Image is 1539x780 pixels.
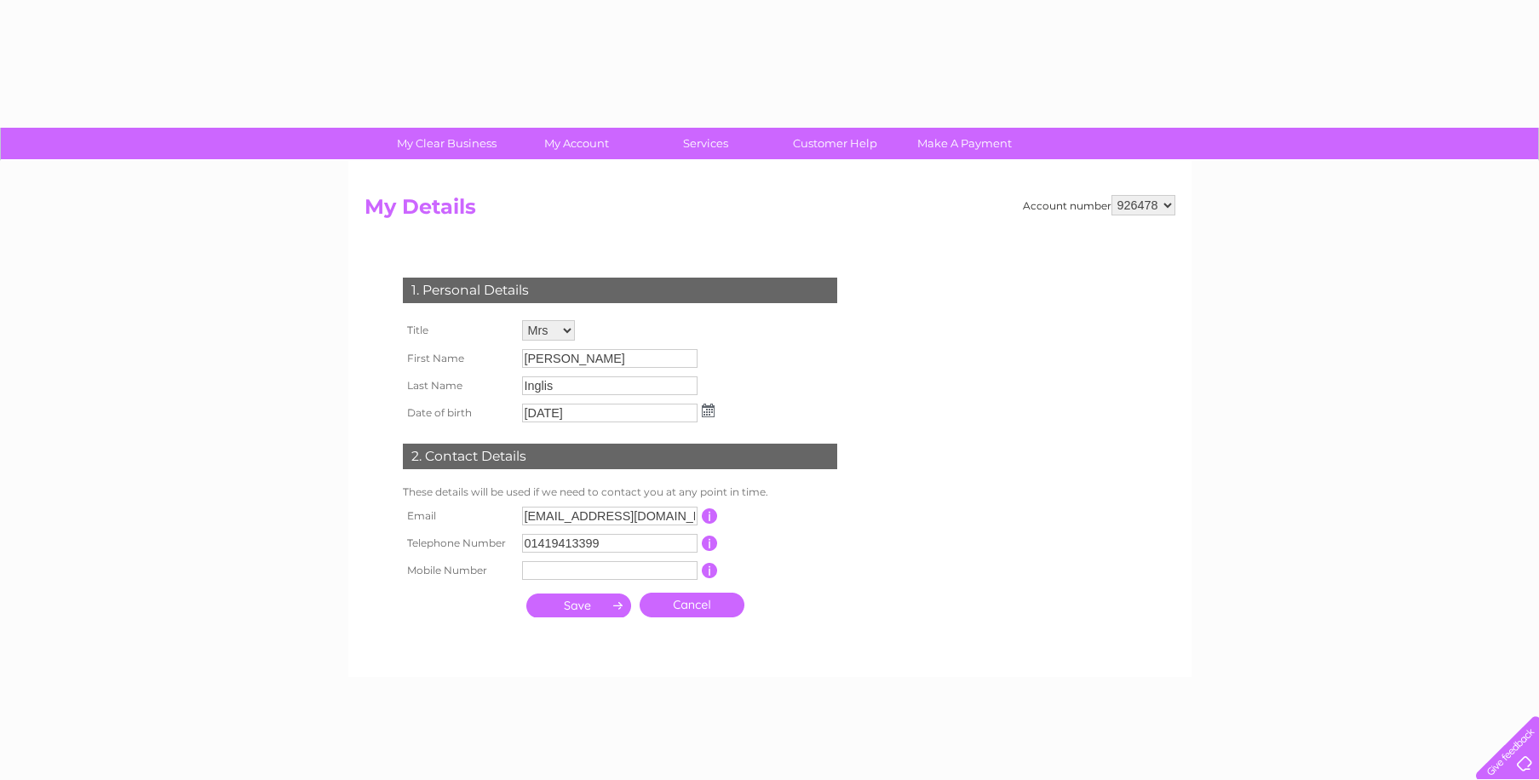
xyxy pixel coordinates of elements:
th: Date of birth [399,399,518,427]
th: Title [399,316,518,345]
input: Information [702,563,718,578]
a: My Account [506,128,646,159]
a: Cancel [640,593,744,617]
th: First Name [399,345,518,372]
div: 1. Personal Details [403,278,837,303]
div: 2. Contact Details [403,444,837,469]
h2: My Details [365,195,1175,227]
a: Customer Help [765,128,905,159]
input: Submit [526,594,631,617]
a: Services [635,128,776,159]
img: ... [702,404,715,417]
a: Make A Payment [894,128,1035,159]
td: These details will be used if we need to contact you at any point in time. [399,482,841,502]
th: Telephone Number [399,530,518,557]
th: Mobile Number [399,557,518,584]
input: Information [702,536,718,551]
input: Information [702,508,718,524]
th: Last Name [399,372,518,399]
th: Email [399,502,518,530]
a: My Clear Business [376,128,517,159]
div: Account number [1023,195,1175,215]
